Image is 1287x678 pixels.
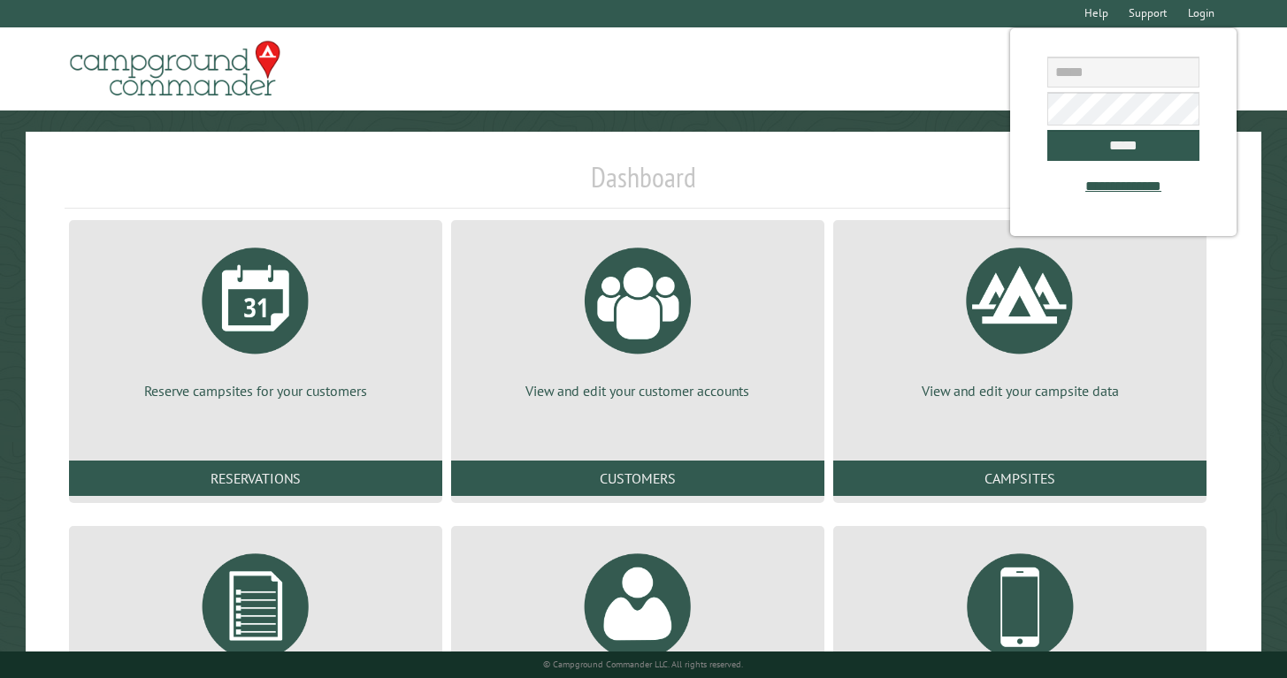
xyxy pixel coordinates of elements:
[69,461,442,496] a: Reservations
[90,381,421,400] p: Reserve campsites for your customers
[854,381,1185,400] p: View and edit your campsite data
[472,234,803,400] a: View and edit your customer accounts
[543,659,743,670] small: © Campground Commander LLC. All rights reserved.
[65,34,286,103] img: Campground Commander
[90,234,421,400] a: Reserve campsites for your customers
[833,461,1207,496] a: Campsites
[854,234,1185,400] a: View and edit your campsite data
[472,381,803,400] p: View and edit your customer accounts
[65,160,1223,209] h1: Dashboard
[451,461,824,496] a: Customers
